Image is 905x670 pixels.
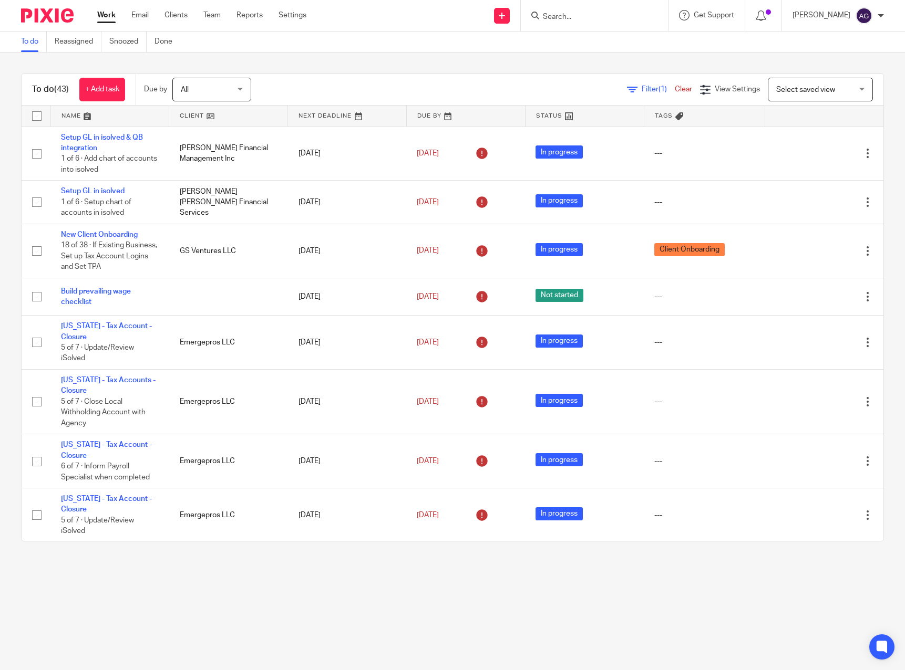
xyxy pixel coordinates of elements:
span: 1 of 6 · Add chart of accounts into isolved [61,155,157,173]
span: 1 of 6 · Setup chart of accounts in isolved [61,198,131,217]
a: + Add task [79,78,125,101]
td: [PERSON_NAME] Financial Management Inc [169,127,288,181]
span: Filter [642,86,675,93]
span: 6 of 7 · Inform Payroll Specialist when completed [61,463,150,481]
img: Pixie [21,8,74,23]
a: New Client Onboarding [61,231,138,238]
div: --- [654,510,754,520]
span: In progress [536,194,583,207]
div: --- [654,337,754,348]
a: Reassigned [55,32,101,52]
a: To do [21,32,47,52]
p: [PERSON_NAME] [793,10,850,20]
td: GS Ventures LLC [169,224,288,278]
span: In progress [536,507,583,520]
span: (43) [54,85,69,93]
span: Select saved view [776,86,835,93]
a: Done [155,32,180,52]
div: --- [654,396,754,407]
a: Clear [675,86,692,93]
div: --- [654,456,754,466]
span: [DATE] [417,150,439,157]
td: [DATE] [288,488,407,542]
td: [DATE] [288,434,407,488]
td: [DATE] [288,316,407,370]
span: [DATE] [417,198,439,206]
td: Emergepros LLC [169,316,288,370]
td: [DATE] [288,224,407,278]
a: [US_STATE] - Tax Accounts - Closure [61,376,156,394]
span: 18 of 38 · If Existing Business, Set up Tax Account Logins and Set TPA [61,242,157,270]
div: --- [654,197,754,207]
td: Emergepros LLC [169,434,288,488]
span: 5 of 7 · Update/Review iSolved [61,517,134,535]
a: Work [97,10,116,20]
span: Tags [655,113,673,119]
div: --- [654,291,754,302]
a: Build prevailing wage checklist [61,288,131,306]
span: In progress [536,394,583,407]
span: [DATE] [417,511,439,519]
a: Reports [236,10,263,20]
span: [DATE] [417,339,439,346]
td: [DATE] [288,181,407,224]
input: Search [542,13,636,22]
td: [DATE] [288,278,407,315]
td: [PERSON_NAME] [PERSON_NAME] Financial Services [169,181,288,224]
a: Clients [164,10,188,20]
td: Emergepros LLC [169,370,288,434]
span: [DATE] [417,457,439,465]
div: --- [654,148,754,159]
h1: To do [32,84,69,95]
a: [US_STATE] - Tax Account - Closure [61,495,152,513]
td: [DATE] [288,127,407,181]
span: 5 of 7 · Close Local Withholding Account with Agency [61,398,146,427]
span: All [181,86,189,93]
a: Snoozed [109,32,147,52]
span: In progress [536,243,583,256]
span: In progress [536,453,583,466]
a: [US_STATE] - Tax Account - Closure [61,441,152,459]
span: 5 of 7 · Update/Review iSolved [61,344,134,362]
td: Emergepros LLC [169,488,288,542]
span: Not started [536,289,583,302]
p: Due by [144,84,167,95]
a: Setup GL in isolved & QB integration [61,134,143,152]
span: [DATE] [417,293,439,300]
span: (1) [659,86,667,93]
a: Setup GL in isolved [61,187,125,195]
a: [US_STATE] - Tax Account - Closure [61,322,152,340]
span: In progress [536,145,583,159]
a: Email [131,10,149,20]
a: Settings [279,10,306,20]
span: [DATE] [417,247,439,255]
span: Get Support [694,12,734,19]
span: In progress [536,334,583,348]
span: Client Onboarding [654,243,725,256]
td: [DATE] [288,370,407,434]
a: Team [203,10,221,20]
img: svg%3E [856,7,872,24]
span: [DATE] [417,398,439,405]
span: View Settings [715,86,760,93]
